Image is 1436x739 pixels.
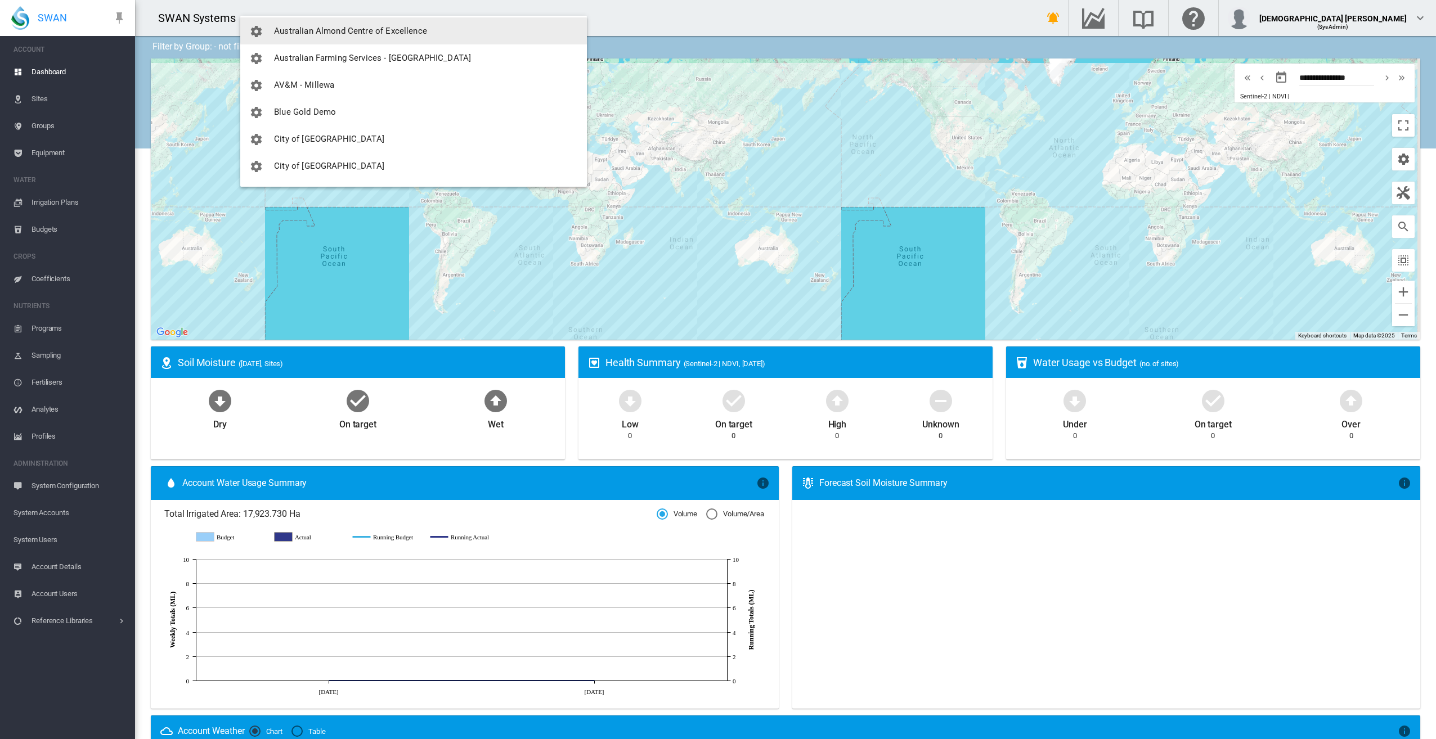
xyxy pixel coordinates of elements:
[249,160,263,173] md-icon: icon-cog
[240,152,587,179] button: You have 'Admin' permissions to City of Sydney
[274,107,336,117] span: Blue Gold Demo
[240,71,587,98] button: You have 'Admin' permissions to AV&M - Millewa
[240,44,587,71] button: You have 'Admin' permissions to Australian Farming Services - Augusta
[249,133,263,146] md-icon: icon-cog
[274,53,471,63] span: Australian Farming Services - [GEOGRAPHIC_DATA]
[249,52,263,65] md-icon: icon-cog
[274,80,334,90] span: AV&M - Millewa
[274,161,384,171] span: City of [GEOGRAPHIC_DATA]
[240,179,587,206] button: You have 'Admin' permissions to Cloudy Bay Vineyards
[249,79,263,92] md-icon: icon-cog
[240,98,587,125] button: You have 'Admin' permissions to Blue Gold Demo
[240,17,587,44] button: You have 'Admin' permissions to Australian Almond Centre of Excellence
[249,106,263,119] md-icon: icon-cog
[274,26,427,36] span: Australian Almond Centre of Excellence
[249,25,263,38] md-icon: icon-cog
[240,125,587,152] button: You have 'Admin' permissions to City of Melbourne
[274,134,384,144] span: City of [GEOGRAPHIC_DATA]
